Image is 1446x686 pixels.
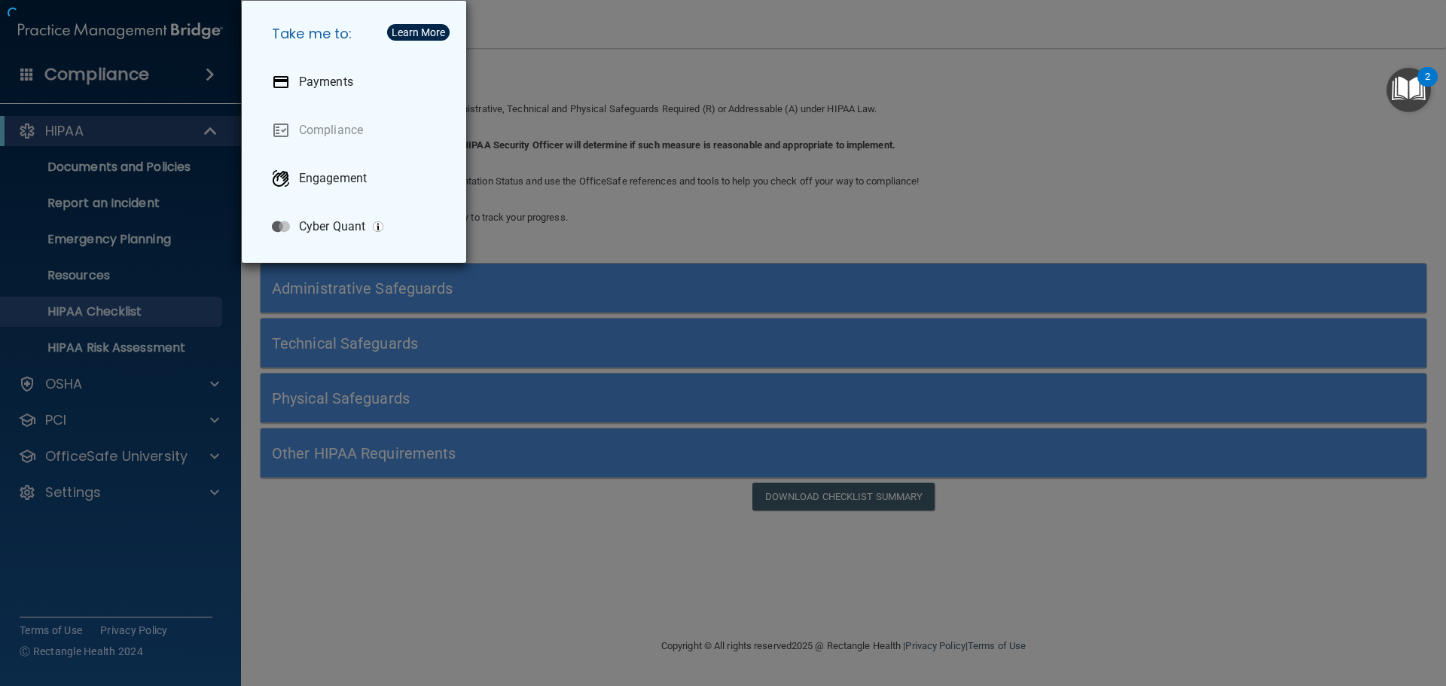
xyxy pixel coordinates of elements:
a: Cyber Quant [260,206,454,248]
div: Learn More [392,27,445,38]
iframe: Drift Widget Chat Controller [1185,579,1428,639]
h5: Take me to: [260,13,454,55]
a: Engagement [260,157,454,200]
a: Payments [260,61,454,103]
p: Engagement [299,171,367,186]
button: Open Resource Center, 2 new notifications [1387,68,1431,112]
button: Learn More [387,24,450,41]
div: 2 [1425,77,1430,96]
a: Compliance [260,109,454,151]
p: Cyber Quant [299,219,365,234]
p: Payments [299,75,353,90]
